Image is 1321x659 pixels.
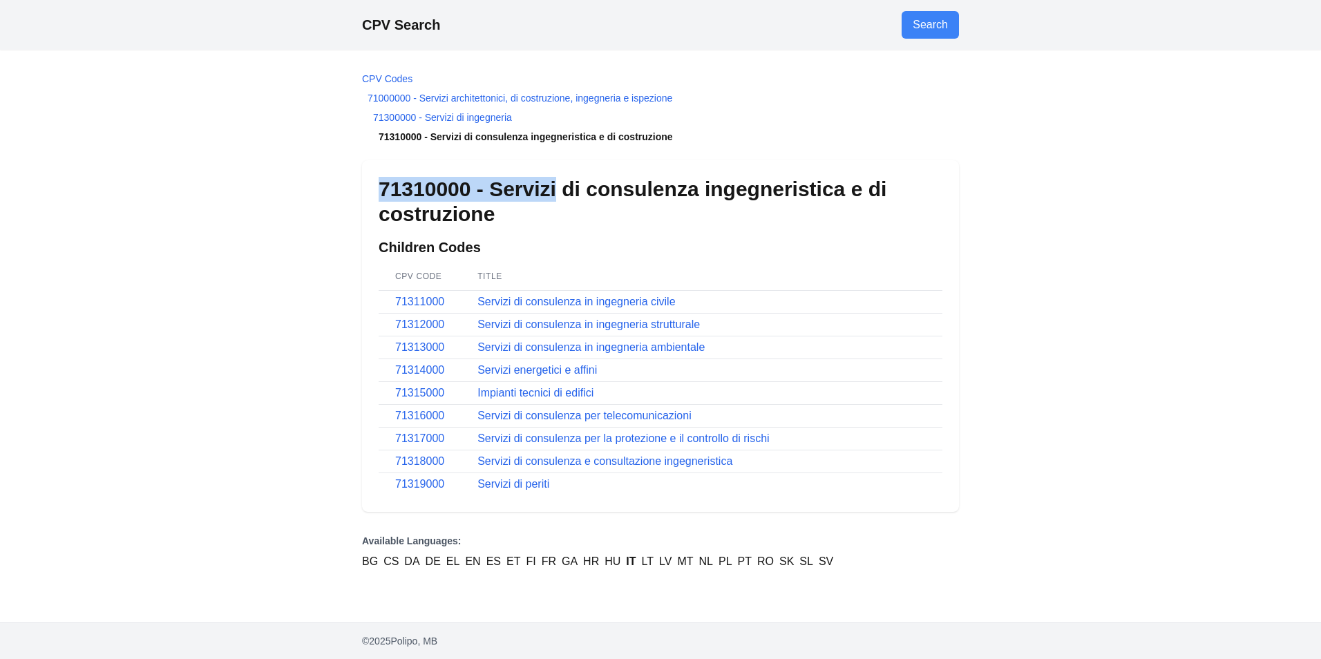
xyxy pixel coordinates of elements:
p: © 2025 Polipo, MB [362,634,959,648]
a: Servizi di consulenza e consultazione ingegneristica [477,455,732,467]
a: 71000000 - Servizi architettonici, di costruzione, ingegneria e ispezione [368,93,672,104]
a: SL [799,553,813,570]
a: PT [738,553,752,570]
a: 71311000 [395,296,444,307]
nav: Breadcrumb [362,72,959,144]
a: FR [542,553,556,570]
a: CPV Search [362,17,440,32]
a: 71300000 - Servizi di ingegneria [373,112,512,123]
a: 71312000 [395,318,444,330]
li: 71310000 - Servizi di consulenza ingegneristica e di costruzione [362,130,959,144]
a: 71314000 [395,364,444,376]
a: Servizi di periti [477,478,549,490]
a: PL [719,553,732,570]
a: ES [486,553,501,570]
nav: Language Versions [362,534,959,570]
a: NL [699,553,713,570]
a: 71319000 [395,478,444,490]
a: 71316000 [395,410,444,421]
a: LV [659,553,672,570]
a: MT [677,553,693,570]
a: EL [446,553,460,570]
a: LT [642,553,654,570]
a: Servizi di consulenza in ingegneria ambientale [477,341,705,353]
a: Servizi di consulenza in ingegneria civile [477,296,675,307]
a: FI [526,553,535,570]
a: EN [465,553,480,570]
a: SV [819,553,833,570]
a: 71315000 [395,387,444,399]
a: HU [605,553,620,570]
th: CPV Code [379,262,461,291]
a: IT [626,553,636,570]
a: CS [383,553,399,570]
a: 71313000 [395,341,444,353]
a: 71318000 [395,455,444,467]
a: Go to search [902,11,959,39]
th: Title [461,262,942,291]
a: GA [562,553,578,570]
a: RO [757,553,774,570]
h2: Children Codes [379,238,942,257]
a: Servizi di consulenza per telecomunicazioni [477,410,692,421]
a: ET [506,553,520,570]
a: Servizi energetici e affini [477,364,597,376]
a: BG [362,553,378,570]
p: Available Languages: [362,534,959,548]
a: Servizi di consulenza in ingegneria strutturale [477,318,700,330]
a: HR [583,553,599,570]
a: Servizi di consulenza per la protezione e il controllo di rischi [477,432,769,444]
a: SK [779,553,794,570]
a: CPV Codes [362,73,412,84]
a: Impianti tecnici di edifici [477,387,593,399]
a: DA [404,553,419,570]
a: 71317000 [395,432,444,444]
h1: 71310000 - Servizi di consulenza ingegneristica e di costruzione [379,177,942,227]
a: DE [426,553,441,570]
